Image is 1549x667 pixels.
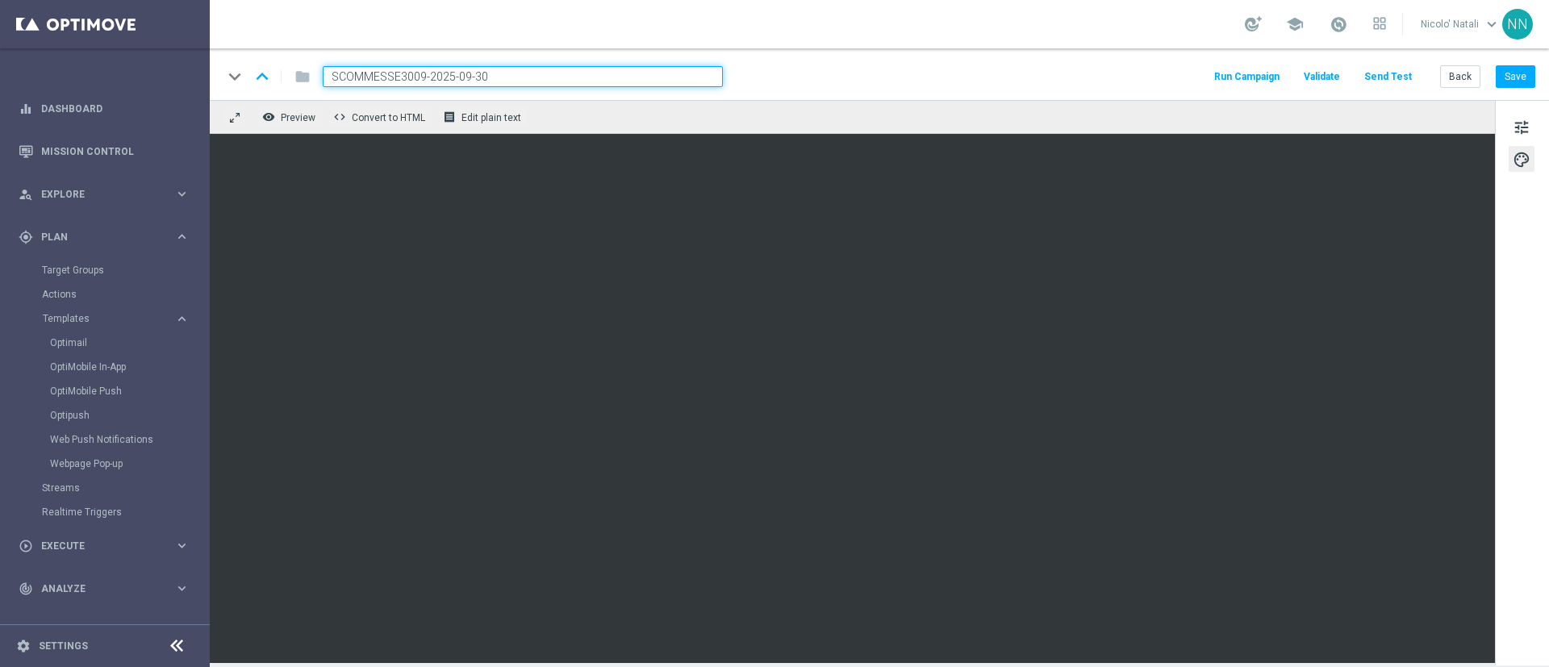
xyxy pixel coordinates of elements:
div: Actions [42,282,208,306]
button: palette [1509,146,1534,172]
a: Nicolo' Natalikeyboard_arrow_down [1419,12,1502,36]
div: Realtime Triggers [42,500,208,524]
button: receipt Edit plain text [439,106,528,127]
span: palette [1513,149,1530,170]
i: keyboard_arrow_right [174,311,190,327]
a: OptiMobile Push [50,385,168,398]
span: Edit plain text [461,112,521,123]
div: Optimail [50,331,208,355]
span: Plan [41,232,174,242]
span: Convert to HTML [352,112,425,123]
i: keyboard_arrow_right [174,623,190,639]
button: person_search Explore keyboard_arrow_right [18,188,190,201]
button: play_circle_outline Execute keyboard_arrow_right [18,540,190,552]
i: keyboard_arrow_right [174,581,190,596]
div: Explore [19,187,174,202]
a: Optimail [50,336,168,349]
div: Templates [43,314,174,323]
button: track_changes Analyze keyboard_arrow_right [18,582,190,595]
div: Webpage Pop-up [50,452,208,476]
span: Execute [41,541,174,551]
div: OptiMobile In-App [50,355,208,379]
div: Analyze [19,582,174,596]
span: Explore [41,190,174,199]
div: Mission Control [19,130,190,173]
span: keyboard_arrow_down [1483,15,1501,33]
div: Streams [42,476,208,500]
div: Target Groups [42,258,208,282]
a: Mission Control [41,130,190,173]
span: Analyze [41,584,174,594]
button: Templates keyboard_arrow_right [42,312,190,325]
button: equalizer Dashboard [18,102,190,115]
span: school [1286,15,1304,33]
i: person_search [19,187,33,202]
a: Webpage Pop-up [50,457,168,470]
div: OptiMobile Push [50,379,208,403]
a: Optipush [50,409,168,422]
a: Realtime Triggers [42,506,168,519]
a: Web Push Notifications [50,433,168,446]
i: remove_red_eye [262,110,275,123]
button: remove_red_eye Preview [258,106,323,127]
button: tune [1509,114,1534,140]
a: Dashboard [41,87,190,130]
button: Run Campaign [1212,66,1282,88]
button: code Convert to HTML [329,106,432,127]
i: keyboard_arrow_up [250,65,274,89]
span: code [333,110,346,123]
i: receipt [443,110,456,123]
i: keyboard_arrow_right [174,186,190,202]
span: Templates [43,314,158,323]
i: equalizer [19,102,33,116]
a: Settings [39,641,88,651]
button: gps_fixed Plan keyboard_arrow_right [18,231,190,244]
i: keyboard_arrow_right [174,538,190,553]
button: Send Test [1362,66,1414,88]
div: Templates [42,306,208,476]
a: Actions [42,288,168,301]
i: keyboard_arrow_right [174,229,190,244]
a: Streams [42,481,168,494]
div: Web Push Notifications [50,427,208,452]
i: play_circle_outline [19,539,33,553]
button: Validate [1301,66,1342,88]
div: Optipush [50,403,208,427]
div: Execute [19,539,174,553]
a: Target Groups [42,264,168,277]
div: Dashboard [19,87,190,130]
button: Save [1496,65,1535,88]
div: Plan [19,230,174,244]
a: OptiMobile In-App [50,361,168,373]
span: tune [1513,117,1530,138]
i: track_changes [19,582,33,596]
button: Back [1440,65,1480,88]
button: Mission Control [18,145,190,158]
i: settings [16,639,31,653]
span: Validate [1304,71,1340,82]
i: gps_fixed [19,230,33,244]
span: Preview [281,112,315,123]
div: NN [1502,9,1533,40]
input: Enter a unique template name [323,66,723,87]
